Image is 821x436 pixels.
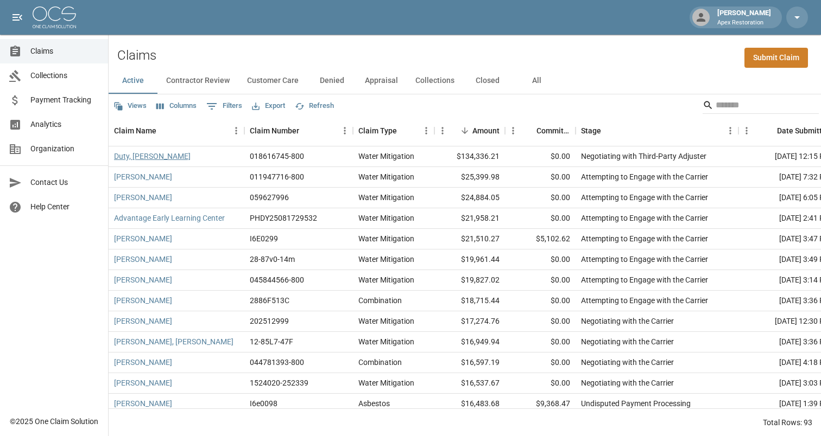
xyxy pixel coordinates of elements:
[30,143,99,155] span: Organization
[505,229,576,249] div: $5,102.62
[505,208,576,229] div: $0.00
[250,213,317,223] div: PHDY25081729532
[250,295,289,306] div: 2886F513C
[512,68,561,94] button: All
[576,116,738,146] div: Stage
[581,398,691,409] div: Undisputed Payment Processing
[434,270,505,291] div: $19,827.02
[581,377,674,388] div: Negotiating with the Carrier
[114,233,172,244] a: [PERSON_NAME]
[114,398,172,409] a: [PERSON_NAME]
[30,94,99,106] span: Payment Tracking
[358,274,414,285] div: Water Mitigation
[581,357,674,368] div: Negotiating with the Carrier
[418,123,434,139] button: Menu
[353,116,434,146] div: Claim Type
[117,48,156,63] h2: Claims
[505,167,576,188] div: $0.00
[434,311,505,332] div: $17,274.76
[250,357,304,368] div: 044781393-800
[238,68,307,94] button: Customer Care
[114,357,172,368] a: [PERSON_NAME]
[505,291,576,311] div: $0.00
[505,249,576,270] div: $0.00
[33,7,76,28] img: ocs-logo-white-transparent.png
[114,295,172,306] a: [PERSON_NAME]
[356,68,407,94] button: Appraisal
[722,123,738,139] button: Menu
[30,46,99,57] span: Claims
[521,123,536,138] button: Sort
[30,119,99,130] span: Analytics
[154,98,199,114] button: Select columns
[434,167,505,188] div: $25,399.98
[114,316,172,326] a: [PERSON_NAME]
[472,116,500,146] div: Amount
[250,233,278,244] div: I6E0299
[434,249,505,270] div: $19,961.44
[250,398,277,409] div: I6e0098
[111,98,149,114] button: Views
[250,274,304,285] div: 045844566-800
[505,188,576,208] div: $0.00
[581,192,708,203] div: Attempting to Engage with the Carrier
[114,254,172,265] a: [PERSON_NAME]
[250,254,295,265] div: 28-87v0-14m
[250,336,293,347] div: 12-85L7-47F
[762,123,777,138] button: Sort
[358,336,414,347] div: Water Mitigation
[434,394,505,414] div: $16,483.68
[337,123,353,139] button: Menu
[505,373,576,394] div: $0.00
[434,116,505,146] div: Amount
[717,18,771,28] p: Apex Restoration
[358,295,402,306] div: Combination
[763,417,812,428] div: Total Rows: 93
[358,316,414,326] div: Water Mitigation
[536,116,570,146] div: Committed Amount
[581,151,706,162] div: Negotiating with Third-Party Adjuster
[505,352,576,373] div: $0.00
[434,188,505,208] div: $24,884.05
[250,116,299,146] div: Claim Number
[505,146,576,167] div: $0.00
[434,146,505,167] div: $134,336.21
[505,332,576,352] div: $0.00
[434,352,505,373] div: $16,597.19
[505,270,576,291] div: $0.00
[713,8,775,27] div: [PERSON_NAME]
[505,116,576,146] div: Committed Amount
[738,123,755,139] button: Menu
[156,123,172,138] button: Sort
[244,116,353,146] div: Claim Number
[434,208,505,229] div: $21,958.21
[601,123,616,138] button: Sort
[703,97,819,116] div: Search
[358,192,414,203] div: Water Mitigation
[358,151,414,162] div: Water Mitigation
[250,316,289,326] div: 202512999
[250,192,289,203] div: 059627996
[434,291,505,311] div: $18,715.44
[109,68,821,94] div: dynamic tabs
[463,68,512,94] button: Closed
[157,68,238,94] button: Contractor Review
[581,213,708,223] div: Attempting to Engage with the Carrier
[505,394,576,414] div: $9,368.47
[358,116,397,146] div: Claim Type
[204,98,245,115] button: Show filters
[358,213,414,223] div: Water Mitigation
[581,233,708,244] div: Attempting to Engage with the Carrier
[250,151,304,162] div: 018616745-800
[109,116,244,146] div: Claim Name
[30,70,99,81] span: Collections
[292,98,337,114] button: Refresh
[250,171,304,182] div: 011947716-800
[581,316,674,326] div: Negotiating with the Carrier
[358,171,414,182] div: Water Mitigation
[581,171,708,182] div: Attempting to Engage with the Carrier
[299,123,314,138] button: Sort
[30,177,99,188] span: Contact Us
[434,229,505,249] div: $21,510.27
[581,116,601,146] div: Stage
